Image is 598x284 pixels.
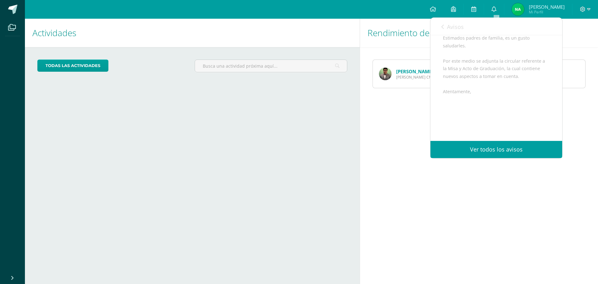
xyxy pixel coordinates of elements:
span: [PERSON_NAME] [529,4,565,10]
a: Ver todos los avisos [430,141,562,158]
div: Estimados padres de familia, es un gusto saludarles. Por este medio se adjunta la circular refere... [443,34,550,161]
a: todas las Actividades [37,60,108,72]
img: 53de6be7109a271b6090ef16d7804777.png [379,68,392,80]
span: Avisos [447,23,464,31]
h1: Rendimiento de mis hijos [368,19,591,47]
h1: Actividades [32,19,352,47]
img: 8970d34e835a792d8c4f70a8ca4bbbaf.png [512,3,524,16]
input: Busca una actividad próxima aquí... [195,60,347,72]
span: [PERSON_NAME] CMP Bachillerato en CCLL con Orientación en Computación [396,75,471,80]
span: Mi Perfil [529,9,565,15]
a: [PERSON_NAME] [396,68,433,75]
